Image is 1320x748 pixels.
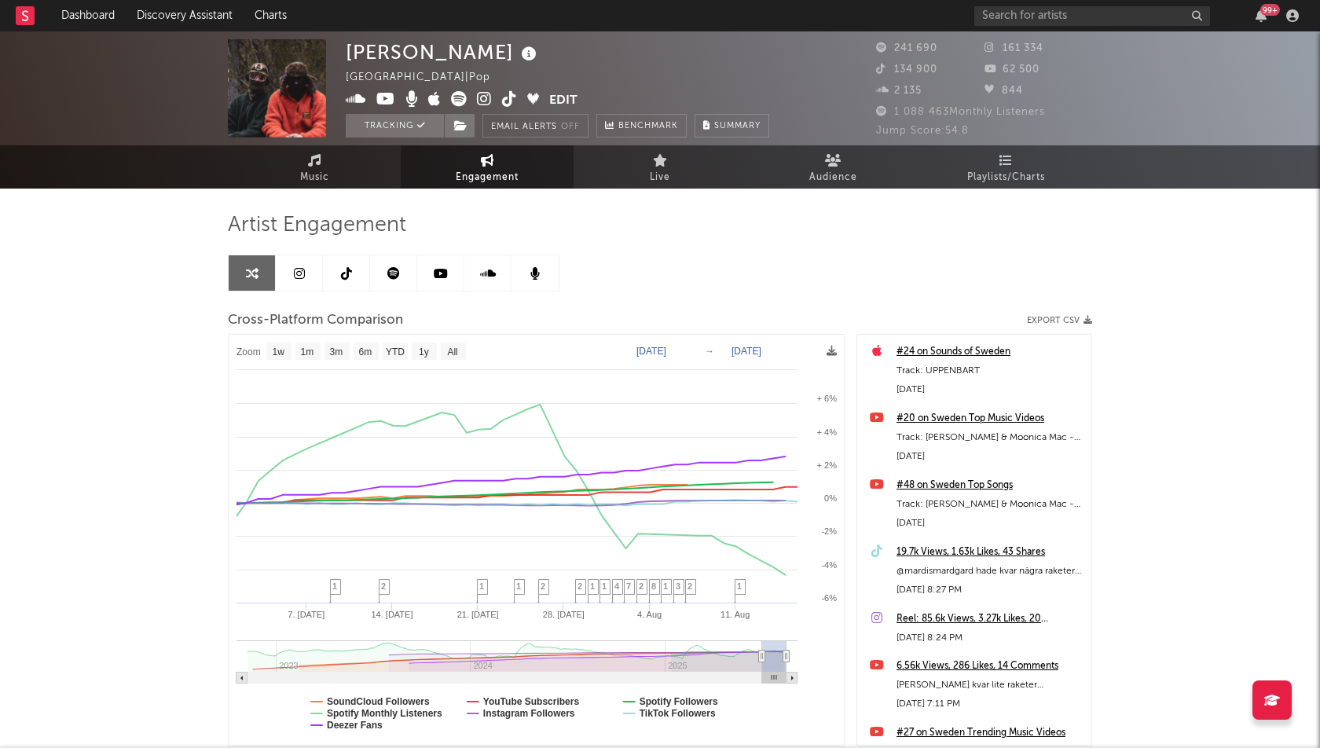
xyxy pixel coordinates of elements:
text: -2% [821,526,837,536]
span: 1 [590,581,595,591]
span: Audience [809,168,857,187]
a: Music [228,145,401,189]
text: Zoom [236,346,261,357]
text: → [705,346,714,357]
span: Engagement [456,168,519,187]
button: Export CSV [1027,316,1092,325]
text: + 6% [817,394,838,403]
span: 2 [687,581,692,591]
text: 4. Aug [637,610,662,619]
text: 14. [DATE] [371,610,412,619]
text: Spotify Monthly Listeners [327,708,442,719]
a: Reel: 85.6k Views, 3.27k Likes, 20 Comments [896,610,1083,629]
span: Cross-Platform Comparison [228,311,403,330]
text: 11. Aug [720,610,750,619]
span: 1 [602,581,607,591]
button: Summary [695,114,769,137]
span: 161 334 [984,43,1043,53]
a: Live [574,145,746,189]
div: [DATE] [896,447,1083,466]
span: 4 [614,581,619,591]
text: -4% [821,560,837,570]
text: 1w [273,346,285,357]
text: 6m [359,346,372,357]
div: Track: [PERSON_NAME] & Moonica Mac - FÖRSÖKER LE live @ [GEOGRAPHIC_DATA], [GEOGRAPHIC_DATA] [896,495,1083,514]
text: -6% [821,593,837,603]
text: Deezer Fans [327,720,383,731]
span: 1 [332,581,337,591]
button: Email AlertsOff [482,114,588,137]
div: Track: UPPENBART [896,361,1083,380]
span: Jump Score: 54.8 [876,126,969,136]
div: 99 + [1260,4,1280,16]
text: 1m [301,346,314,357]
div: [DATE] 7:11 PM [896,695,1083,713]
div: [DATE] [896,380,1083,399]
div: [DATE] [896,514,1083,533]
text: + 4% [817,427,838,437]
text: 7. [DATE] [288,610,324,619]
span: Playlists/Charts [967,168,1045,187]
input: Search for artists [974,6,1210,26]
span: 2 [577,581,582,591]
span: 2 135 [876,86,922,96]
span: 1 088 463 Monthly Listeners [876,107,1045,117]
text: Instagram Followers [483,708,575,719]
text: YouTube Subscribers [483,696,580,707]
span: 2 [639,581,643,591]
span: 1 [737,581,742,591]
span: 134 900 [876,64,937,75]
span: 241 690 [876,43,937,53]
a: Playlists/Charts [919,145,1092,189]
a: 6.56k Views, 286 Likes, 14 Comments [896,657,1083,676]
span: 2 [381,581,386,591]
text: [DATE] [636,346,666,357]
span: 1 [479,581,484,591]
a: Engagement [401,145,574,189]
button: 99+ [1256,9,1267,22]
text: 28. [DATE] [543,610,585,619]
button: Edit [549,91,577,111]
text: 0% [824,493,837,503]
text: 3m [330,346,343,357]
em: Off [561,123,580,131]
div: @mardismardgard hade kvar några raketer [PERSON_NAME] 🧨 [896,562,1083,581]
span: Benchmark [618,117,678,136]
text: All [447,346,457,357]
div: 19.7k Views, 1.63k Likes, 43 Shares [896,543,1083,562]
text: 21. [DATE] [457,610,499,619]
span: Summary [714,122,761,130]
a: Benchmark [596,114,687,137]
a: #48 on Sweden Top Songs [896,476,1083,495]
button: Tracking [346,114,444,137]
span: Artist Engagement [228,216,406,235]
a: #20 on Sweden Top Music Videos [896,409,1083,428]
div: [DATE] 8:27 PM [896,581,1083,599]
span: 1 [516,581,521,591]
span: Music [300,168,329,187]
text: YTD [386,346,405,357]
text: TikTok Followers [640,708,716,719]
text: [DATE] [731,346,761,357]
div: [DATE] 8:24 PM [896,629,1083,647]
div: [GEOGRAPHIC_DATA] | Pop [346,68,508,87]
span: 844 [984,86,1023,96]
div: Track: [PERSON_NAME] & Moonica Mac - FÖRSÖKER LE live @ [GEOGRAPHIC_DATA], [GEOGRAPHIC_DATA] [896,428,1083,447]
div: [PERSON_NAME] kvar lite raketer [PERSON_NAME] 🥳🧨 [896,676,1083,695]
span: 8 [651,581,656,591]
span: 3 [676,581,680,591]
text: Spotify Followers [640,696,718,707]
span: 62 500 [984,64,1039,75]
span: 1 [663,581,668,591]
span: 7 [626,581,631,591]
div: [PERSON_NAME] [346,39,541,65]
text: + 2% [817,460,838,470]
div: #27 on Sweden Trending Music Videos [896,724,1083,742]
span: Live [650,168,670,187]
a: #24 on Sounds of Sweden [896,343,1083,361]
